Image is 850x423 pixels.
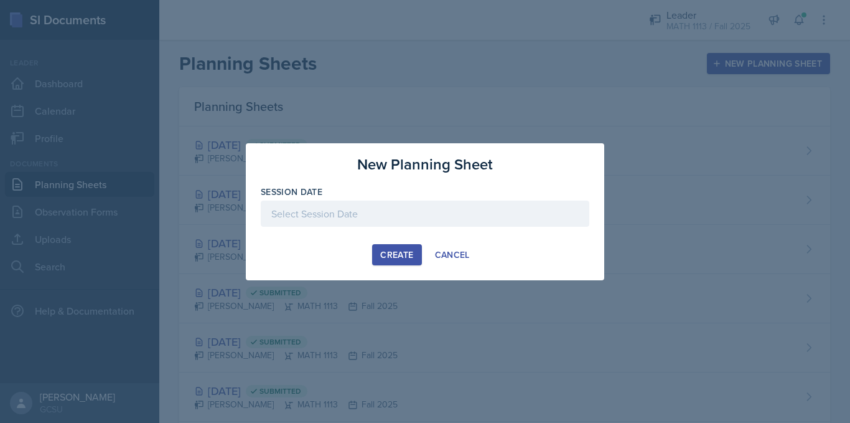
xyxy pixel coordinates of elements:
div: Create [380,250,413,260]
h3: New Planning Sheet [357,153,493,176]
button: Cancel [427,244,478,265]
button: Create [372,244,421,265]
div: Cancel [435,250,470,260]
label: Session Date [261,186,322,198]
